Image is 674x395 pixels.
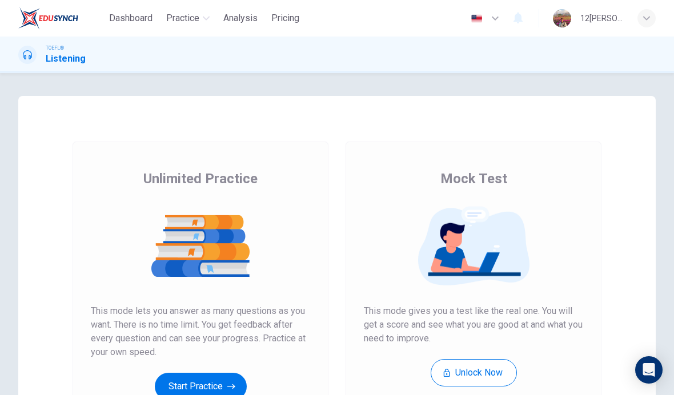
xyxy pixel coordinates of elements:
span: This mode gives you a test like the real one. You will get a score and see what you are good at a... [364,304,583,345]
h1: Listening [46,52,86,66]
button: Pricing [267,8,304,29]
img: EduSynch logo [18,7,78,30]
span: TOEFL® [46,44,64,52]
button: Practice [162,8,214,29]
span: Practice [166,11,199,25]
span: Dashboard [109,11,153,25]
span: This mode lets you answer as many questions as you want. There is no time limit. You get feedback... [91,304,310,359]
img: en [470,14,484,23]
button: Dashboard [105,8,157,29]
span: Analysis [223,11,258,25]
div: 12[PERSON_NAME][PERSON_NAME][PERSON_NAME] [580,11,624,25]
span: Mock Test [440,170,507,188]
span: Pricing [271,11,299,25]
button: Unlock Now [431,359,517,386]
img: Profile picture [553,9,571,27]
a: EduSynch logo [18,7,105,30]
button: Analysis [219,8,262,29]
div: Open Intercom Messenger [635,356,663,384]
span: Unlimited Practice [143,170,258,188]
